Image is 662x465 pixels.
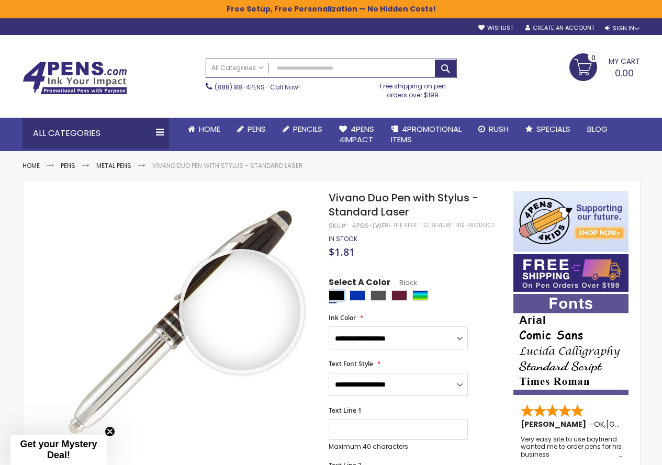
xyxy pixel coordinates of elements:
[513,191,629,252] img: 4pens 4 kids
[605,25,639,32] div: Sign In
[43,190,315,461] img: black-vivano-duo-with-stylus-standard-laser-lwf_1.jpg
[211,64,264,72] span: All Categories
[179,118,229,141] a: Home
[536,123,570,134] span: Specials
[105,426,115,437] button: Close teaser
[329,443,468,451] p: Maximum 40 characters
[23,118,169,149] div: All Categories
[412,290,428,301] div: Assorted
[20,439,97,460] span: Get your Mystery Deal!
[594,419,604,429] span: OK
[329,406,362,415] span: Text Line 1
[61,161,75,170] a: Pens
[329,313,356,322] span: Ink Color
[331,118,383,152] a: 4Pens4impact
[329,190,478,219] span: Vivano Duo Pen with Stylus - Standard Laser
[339,123,374,145] span: 4Pens 4impact
[329,221,348,230] strong: SKU
[521,436,622,458] div: Very easy site to use boyfriend wanted me to order pens for his business
[591,53,596,63] span: 0
[23,61,127,95] img: 4Pens Custom Pens and Promotional Products
[329,277,390,291] span: Select A Color
[329,235,357,243] div: Availability
[385,221,495,229] a: Be the first to review this product
[489,123,509,134] span: Rush
[587,123,608,134] span: Blog
[215,83,300,92] span: - Call Now!
[470,118,517,141] a: Rush
[478,24,513,32] a: Wishlist
[329,359,373,368] span: Text Font Style
[352,222,385,230] div: 4PGS-LWF
[329,234,357,243] span: In stock
[206,59,269,76] a: All Categories
[229,118,274,141] a: Pens
[199,123,220,134] span: Home
[579,118,616,141] a: Blog
[569,53,640,80] a: 0.00 0
[274,118,331,141] a: Pencils
[513,294,629,395] img: font-personalization-examples
[371,290,386,301] div: Gunmetal
[293,123,322,134] span: Pencils
[10,435,107,465] div: Get your Mystery Deal!Close teaser
[383,118,470,152] a: 4PROMOTIONALITEMS
[513,254,629,292] img: Free shipping on orders over $199
[525,24,594,32] a: Create an Account
[248,123,266,134] span: Pens
[391,123,462,145] span: 4PROMOTIONAL ITEMS
[390,278,417,287] span: Black
[615,66,634,80] span: 0.00
[391,290,407,301] div: Dark Red
[369,78,457,99] div: Free shipping on pen orders over $199
[329,290,344,301] div: Black
[96,161,131,170] a: Metal Pens
[350,290,365,301] div: Blue
[152,162,303,170] li: Vivano Duo Pen with Stylus - Standard Laser
[521,419,590,429] span: [PERSON_NAME]
[517,118,579,141] a: Specials
[215,83,265,92] a: (888) 88-4PENS
[23,161,40,170] a: Home
[329,245,355,259] span: $1.81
